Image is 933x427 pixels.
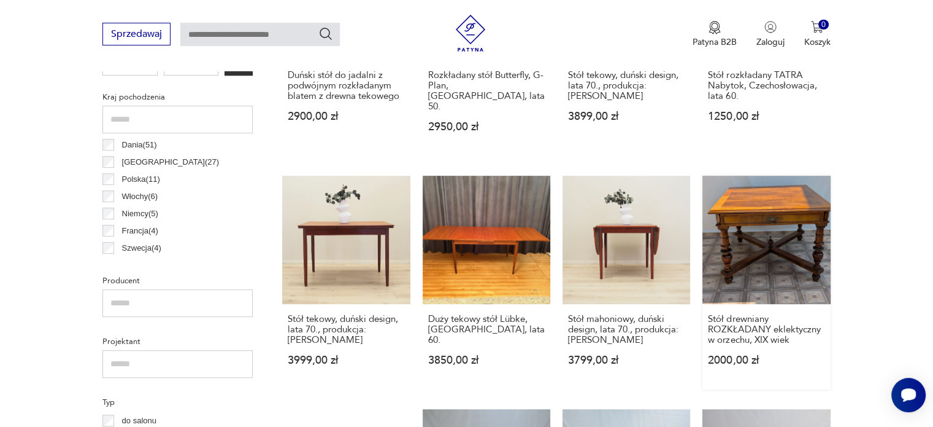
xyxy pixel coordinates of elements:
[568,355,685,366] p: 3799,00 zł
[708,314,824,345] h3: Stół drewniany ROZKŁADANY eklektyczny w orzechu, XIX wiek
[122,224,158,238] p: Francja ( 4 )
[102,274,253,288] p: Producent
[122,173,160,186] p: Polska ( 11 )
[811,21,823,33] img: Ikona koszyka
[122,207,158,221] p: Niemcy ( 5 )
[568,70,685,101] h3: Stół tekowy, duński design, lata 70., produkcja: [PERSON_NAME]
[693,36,737,48] p: Patyna B2B
[122,155,219,169] p: [GEOGRAPHIC_DATA] ( 27 )
[891,378,926,412] iframe: Smartsupp widget button
[102,90,253,104] p: Kraj pochodzenia
[288,70,404,101] h3: Duński stół do jadalni z podwójnym rozkładanym blatem z drewna tekowego
[708,355,824,366] p: 2000,00 zł
[288,111,404,122] p: 2900,00 zł
[818,20,829,30] div: 0
[102,31,171,39] a: Sprzedawaj
[804,36,831,48] p: Koszyk
[693,21,737,48] a: Ikona medaluPatyna B2B
[423,176,550,389] a: Duży tekowy stół Lübke, Niemcy, lata 60.Duży tekowy stół Lübke, [GEOGRAPHIC_DATA], lata 60.3850,0...
[693,21,737,48] button: Patyna B2B
[428,122,545,132] p: 2950,00 zł
[702,176,830,389] a: Stół drewniany ROZKŁADANY eklektyczny w orzechu, XIX wiekStół drewniany ROZKŁADANY eklektyczny w ...
[428,70,545,112] h3: Rozkładany stół Butterfly, G-Plan, [GEOGRAPHIC_DATA], lata 50.
[122,190,158,203] p: Włochy ( 6 )
[804,21,831,48] button: 0Koszyk
[288,355,404,366] p: 3999,00 zł
[756,21,785,48] button: Zaloguj
[568,314,685,345] h3: Stół mahoniowy, duński design, lata 70., produkcja: [PERSON_NAME]
[756,36,785,48] p: Zaloguj
[428,314,545,345] h3: Duży tekowy stół Lübke, [GEOGRAPHIC_DATA], lata 60.
[122,259,158,272] p: Czechy ( 3 )
[102,396,253,409] p: Typ
[452,15,489,52] img: Patyna - sklep z meblami i dekoracjami vintage
[568,111,685,122] p: 3899,00 zł
[122,138,157,152] p: Dania ( 51 )
[102,335,253,348] p: Projektant
[562,176,690,389] a: Stół mahoniowy, duński design, lata 70., produkcja: DaniaStół mahoniowy, duński design, lata 70.,...
[708,21,721,34] img: Ikona medalu
[764,21,777,33] img: Ikonka użytkownika
[708,111,824,122] p: 1250,00 zł
[318,26,333,41] button: Szukaj
[102,23,171,45] button: Sprzedawaj
[288,314,404,345] h3: Stół tekowy, duński design, lata 70., produkcja: [PERSON_NAME]
[282,176,410,389] a: Stół tekowy, duński design, lata 70., produkcja: DaniaStół tekowy, duński design, lata 70., produ...
[708,70,824,101] h3: Stół rozkładany TATRA Nabytok, Czechosłowacja, lata 60.
[428,355,545,366] p: 3850,00 zł
[122,241,161,255] p: Szwecja ( 4 )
